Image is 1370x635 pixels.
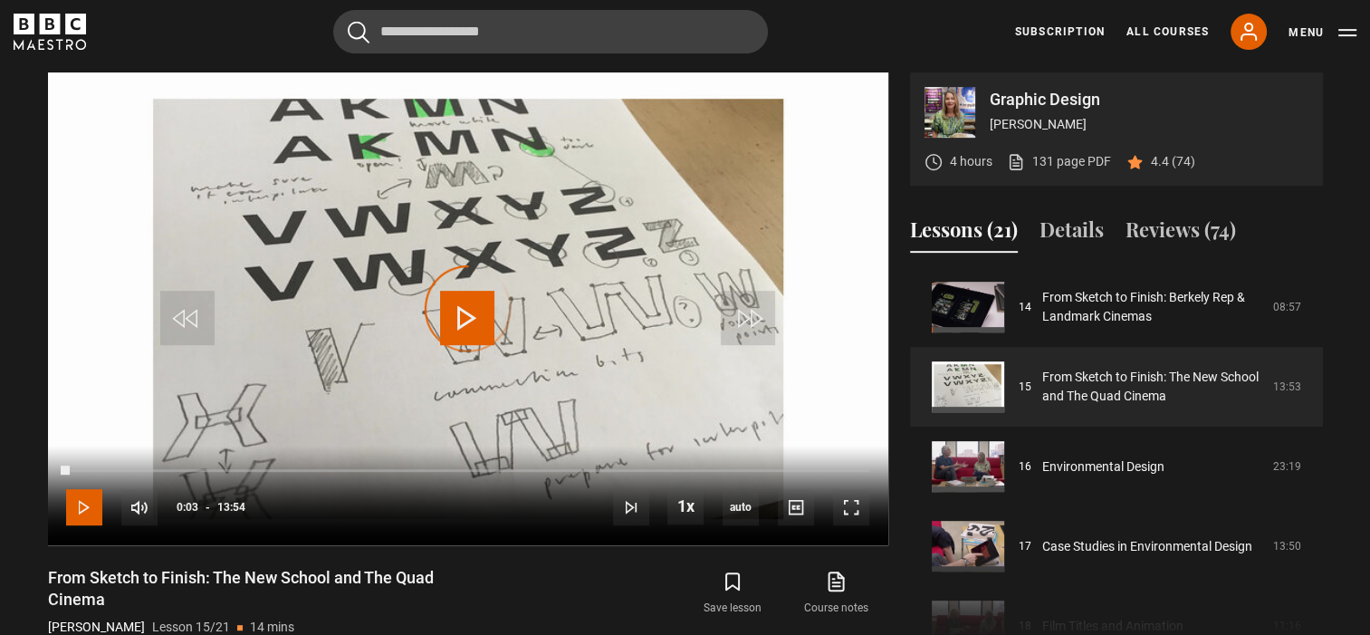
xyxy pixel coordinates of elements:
div: Current quality: 720p [723,489,759,525]
p: 4 hours [950,152,992,171]
button: Playback Rate [667,488,704,524]
span: - [206,501,210,514]
p: Graphic Design [990,91,1308,108]
button: Toggle navigation [1289,24,1356,42]
span: 0:03 [177,491,198,524]
button: Reviews (74) [1126,215,1236,253]
button: Lessons (21) [910,215,1018,253]
button: Submit the search query [348,21,369,43]
a: From Sketch to Finish: Berkely Rep & Landmark Cinemas [1042,288,1262,326]
span: auto [723,489,759,525]
a: Case Studies in Environmental Design [1042,537,1252,556]
a: Subscription [1015,24,1105,40]
a: 131 page PDF [1007,152,1111,171]
a: All Courses [1126,24,1209,40]
div: Progress Bar [66,469,868,473]
button: Fullscreen [833,489,869,525]
button: Save lesson [681,567,784,620]
button: Details [1039,215,1104,253]
svg: BBC Maestro [14,14,86,50]
span: 13:54 [217,491,245,524]
video-js: Video Player [48,72,888,545]
a: Environmental Design [1042,457,1164,476]
h1: From Sketch to Finish: The New School and The Quad Cinema [48,567,455,611]
button: Play [66,489,102,525]
p: 4.4 (74) [1151,152,1195,171]
button: Mute [121,489,158,525]
p: [PERSON_NAME] [990,115,1308,134]
button: Next Lesson [613,489,649,525]
input: Search [333,10,768,53]
button: Captions [778,489,814,525]
a: From Sketch to Finish: The New School and The Quad Cinema [1042,368,1262,406]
